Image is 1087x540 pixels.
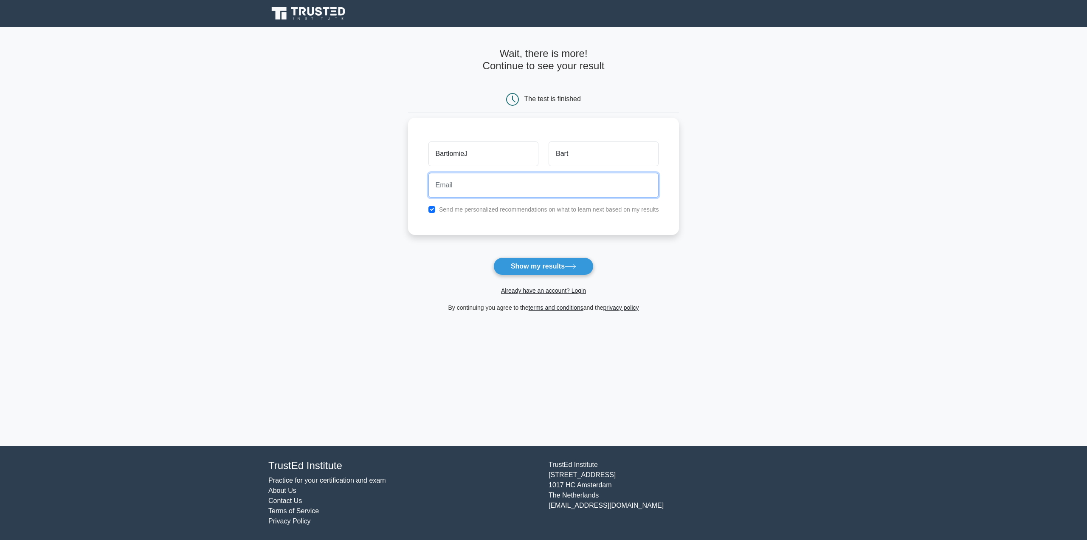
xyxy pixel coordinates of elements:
[439,206,659,213] label: Send me personalized recommendations on what to learn next based on my results
[603,304,639,311] a: privacy policy
[268,460,538,472] h4: TrustEd Institute
[268,497,302,504] a: Contact Us
[549,141,659,166] input: Last name
[529,304,583,311] a: terms and conditions
[403,303,684,313] div: By continuing you agree to the and the
[268,477,386,484] a: Practice for your certification and exam
[268,507,319,515] a: Terms of Service
[501,287,586,294] a: Already have an account? Login
[524,95,581,102] div: The test is finished
[428,141,538,166] input: First name
[268,517,311,525] a: Privacy Policy
[493,257,594,275] button: Show my results
[543,460,824,526] div: TrustEd Institute [STREET_ADDRESS] 1017 HC Amsterdam The Netherlands [EMAIL_ADDRESS][DOMAIN_NAME]
[428,173,659,198] input: Email
[268,487,296,494] a: About Us
[408,48,679,72] h4: Wait, there is more! Continue to see your result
